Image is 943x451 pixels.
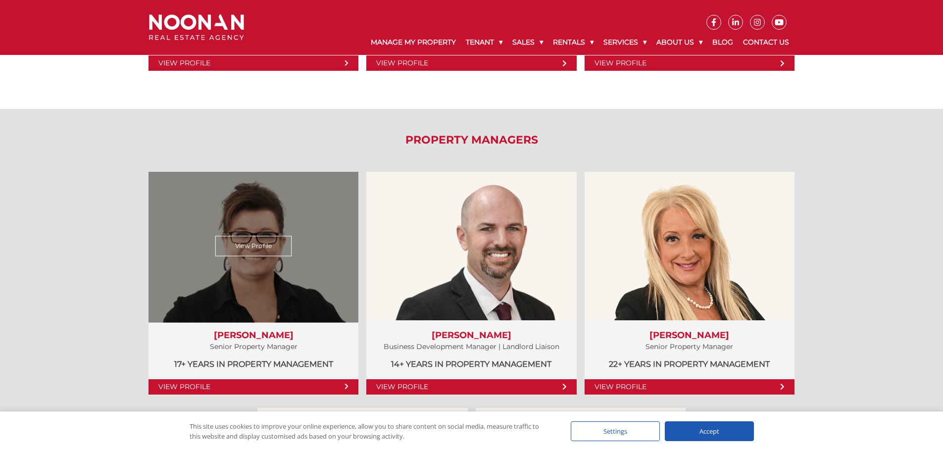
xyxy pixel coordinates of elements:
a: Manage My Property [366,30,461,55]
a: View Profile [149,379,358,395]
a: View Profile [366,55,576,71]
a: Tenant [461,30,507,55]
h3: [PERSON_NAME] [158,330,348,341]
div: This site uses cookies to improve your online experience, allow you to share content on social me... [190,421,551,441]
h3: [PERSON_NAME] [595,330,785,341]
a: Contact Us [738,30,794,55]
a: Sales [507,30,548,55]
a: Services [598,30,651,55]
div: Accept [665,421,754,441]
a: View Profile [149,55,358,71]
a: View Profile [585,55,794,71]
p: 17+ years in Property Management [158,358,348,370]
p: 14+ years in Property Management [376,358,566,370]
a: Blog [707,30,738,55]
p: Business Development Manager | Landlord Liaison [376,341,566,353]
a: View Profile [215,236,292,256]
h2: Property Managers [142,134,801,147]
p: Senior Property Manager [595,341,785,353]
div: Settings [571,421,660,441]
a: Rentals [548,30,598,55]
p: 22+ years in Property Management [595,358,785,370]
a: View Profile [366,379,576,395]
a: View Profile [585,379,794,395]
p: Senior Property Manager [158,341,348,353]
h3: [PERSON_NAME] [376,330,566,341]
img: Noonan Real Estate Agency [149,14,244,41]
a: About Us [651,30,707,55]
